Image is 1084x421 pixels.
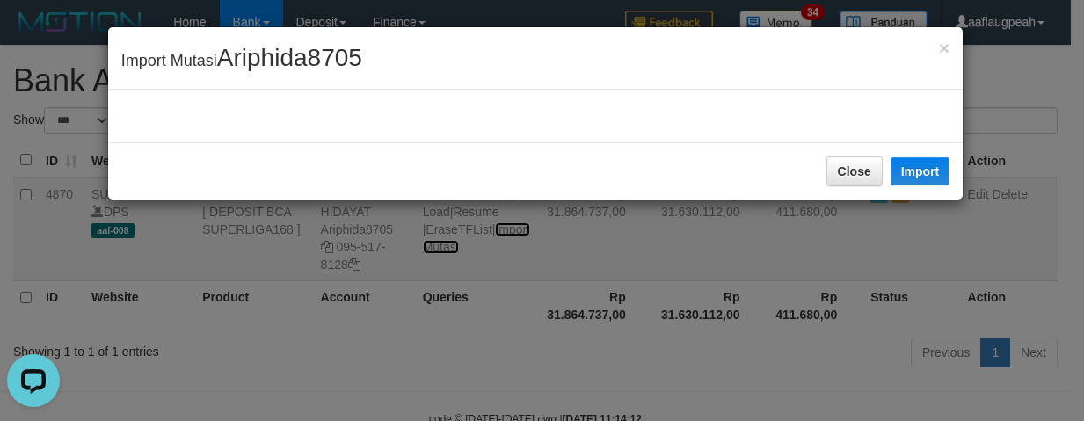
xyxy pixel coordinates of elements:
[7,7,60,60] button: Open LiveChat chat widget
[939,39,949,57] button: Close
[217,44,362,71] span: Ariphida8705
[939,38,949,58] span: ×
[121,52,362,69] span: Import Mutasi
[826,156,883,186] button: Close
[891,157,950,185] button: Import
